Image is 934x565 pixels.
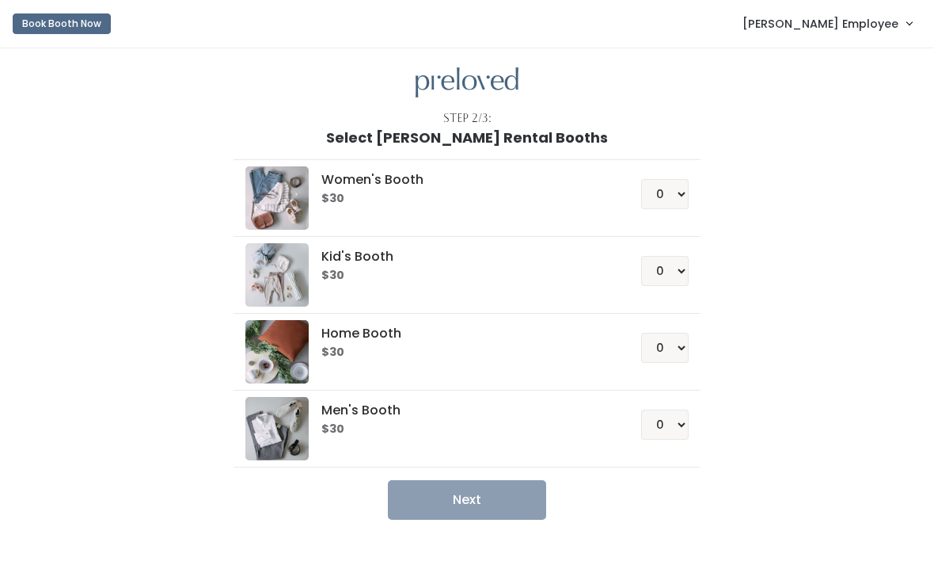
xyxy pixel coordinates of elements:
[742,15,898,32] span: [PERSON_NAME] Employee
[245,166,309,230] img: preloved logo
[13,6,111,41] a: Book Booth Now
[388,480,546,520] button: Next
[321,269,602,282] h6: $30
[727,6,928,40] a: [PERSON_NAME] Employee
[321,173,602,187] h5: Women's Booth
[13,13,111,34] button: Book Booth Now
[416,67,518,98] img: preloved logo
[245,397,309,460] img: preloved logo
[245,243,309,307] img: preloved logo
[245,320,309,384] img: preloved logo
[321,326,602,341] h5: Home Booth
[321,346,602,359] h6: $30
[321,193,602,205] h6: $30
[326,130,608,146] h1: Select [PERSON_NAME] Rental Booths
[321,423,602,436] h6: $30
[321,403,602,418] h5: Men's Booth
[321,250,602,264] h5: Kid's Booth
[443,110,492,127] div: Step 2/3:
